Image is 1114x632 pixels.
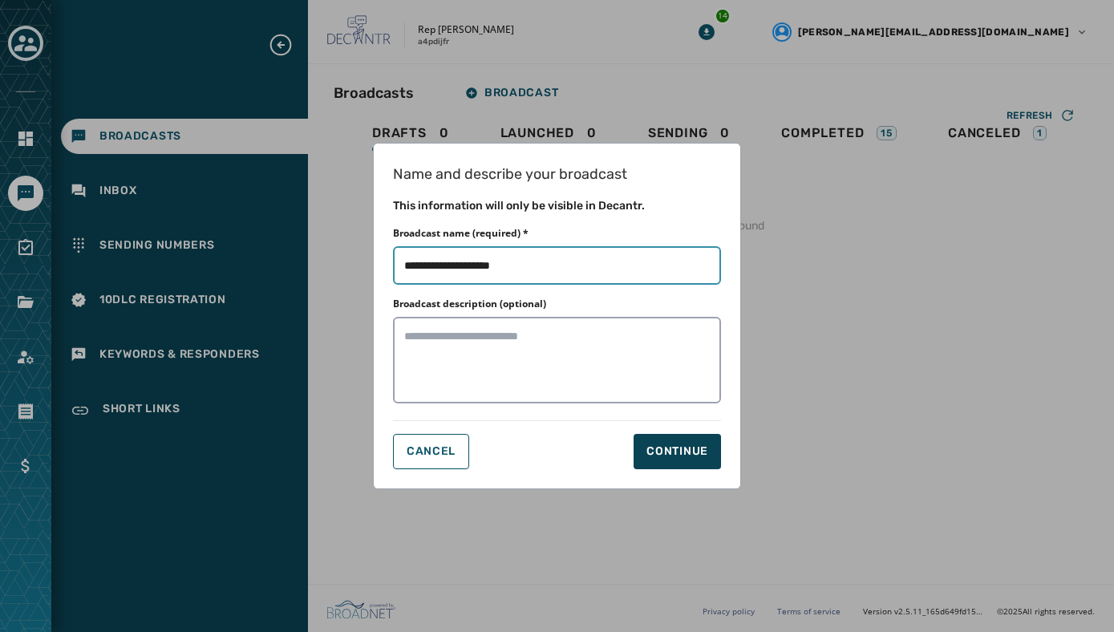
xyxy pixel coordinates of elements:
label: Broadcast description (optional) [393,298,546,310]
button: Cancel [393,434,469,469]
div: Continue [646,444,708,460]
button: Continue [634,434,721,469]
label: Broadcast name (required) * [393,227,529,240]
h1: Name and describe your broadcast [393,163,721,185]
h2: This information will only be visible in Decantr. [393,198,721,214]
span: Cancel [407,445,456,458]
